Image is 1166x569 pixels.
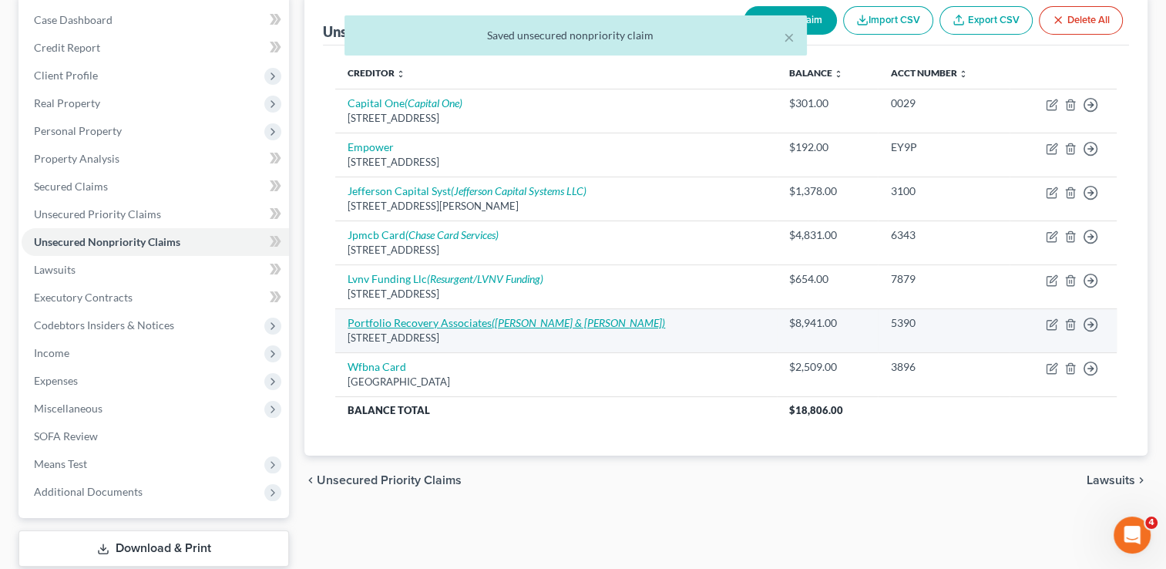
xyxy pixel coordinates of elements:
[939,6,1033,35] a: Export CSV
[22,284,289,311] a: Executory Contracts
[405,228,499,241] i: (Chase Card Services)
[1145,517,1158,529] span: 4
[348,155,764,170] div: [STREET_ADDRESS]
[1039,6,1123,35] button: Delete All
[348,360,406,373] a: Wfbna Card
[34,235,180,248] span: Unsecured Nonpriority Claims
[34,180,108,193] span: Secured Claims
[22,256,289,284] a: Lawsuits
[34,318,174,332] span: Codebtors Insiders & Notices
[890,315,996,331] div: 5390
[843,6,933,35] button: Import CSV
[34,152,119,165] span: Property Analysis
[789,359,866,375] div: $2,509.00
[348,331,764,345] div: [STREET_ADDRESS]
[357,28,795,43] div: Saved unsecured nonpriority claim
[348,96,462,109] a: Capital One(Capital One)
[789,227,866,243] div: $4,831.00
[348,375,764,389] div: [GEOGRAPHIC_DATA]
[744,6,837,35] button: New Claim
[348,67,405,79] a: Creditor unfold_more
[890,96,996,111] div: 0029
[34,96,100,109] span: Real Property
[789,140,866,155] div: $192.00
[834,69,843,79] i: unfold_more
[22,173,289,200] a: Secured Claims
[304,474,317,487] i: chevron_left
[34,346,69,359] span: Income
[890,67,967,79] a: Acct Number unfold_more
[348,287,764,301] div: [STREET_ADDRESS]
[451,184,586,197] i: (Jefferson Capital Systems LLC)
[348,228,499,241] a: Jpmcb Card(Chase Card Services)
[890,271,996,287] div: 7879
[34,457,87,470] span: Means Test
[34,263,76,276] span: Lawsuits
[890,183,996,199] div: 3100
[34,13,113,26] span: Case Dashboard
[34,485,143,498] span: Additional Documents
[890,140,996,155] div: EY9P
[348,184,586,197] a: Jefferson Capital Syst(Jefferson Capital Systems LLC)
[34,207,161,221] span: Unsecured Priority Claims
[958,69,967,79] i: unfold_more
[348,199,764,214] div: [STREET_ADDRESS][PERSON_NAME]
[1087,474,1135,487] span: Lawsuits
[34,291,133,304] span: Executory Contracts
[335,396,777,424] th: Balance Total
[34,429,98,443] span: SOFA Review
[34,124,122,137] span: Personal Property
[405,96,462,109] i: (Capital One)
[396,69,405,79] i: unfold_more
[348,272,543,285] a: Lvnv Funding Llc(Resurgent/LVNV Funding)
[789,183,866,199] div: $1,378.00
[1114,517,1151,554] iframe: Intercom live chat
[890,227,996,243] div: 6343
[789,315,866,331] div: $8,941.00
[348,111,764,126] div: [STREET_ADDRESS]
[1135,474,1148,487] i: chevron_right
[317,474,462,487] span: Unsecured Priority Claims
[348,140,394,153] a: Empower
[34,374,78,387] span: Expenses
[348,316,665,329] a: Portfolio Recovery Associates([PERSON_NAME] & [PERSON_NAME])
[1087,474,1148,487] button: Lawsuits chevron_right
[348,243,764,258] div: [STREET_ADDRESS]
[22,228,289,256] a: Unsecured Nonpriority Claims
[18,530,289,567] a: Download & Print
[22,423,289,450] a: SOFA Review
[789,271,866,287] div: $654.00
[427,272,543,285] i: (Resurgent/LVNV Funding)
[304,474,462,487] button: chevron_left Unsecured Priority Claims
[784,28,795,46] button: ×
[34,402,102,415] span: Miscellaneous
[22,200,289,228] a: Unsecured Priority Claims
[34,69,98,82] span: Client Profile
[22,145,289,173] a: Property Analysis
[789,404,843,416] span: $18,806.00
[22,6,289,34] a: Case Dashboard
[890,359,996,375] div: 3896
[492,316,665,329] i: ([PERSON_NAME] & [PERSON_NAME])
[789,67,843,79] a: Balance unfold_more
[789,96,866,111] div: $301.00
